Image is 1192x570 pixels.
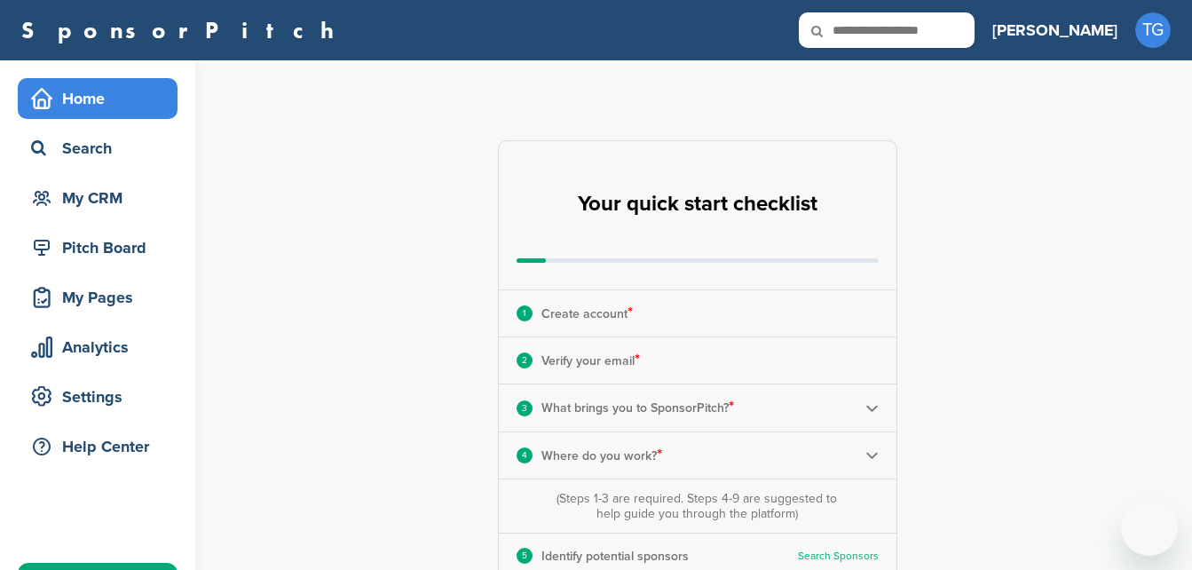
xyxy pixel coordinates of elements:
[21,19,345,42] a: SponsorPitch
[517,447,533,463] div: 4
[541,545,689,567] p: Identify potential sponsors
[27,232,178,264] div: Pitch Board
[18,227,178,268] a: Pitch Board
[1121,499,1178,556] iframe: Pulsante per aprire la finestra di messaggistica
[18,277,178,318] a: My Pages
[865,401,879,415] img: Checklist arrow 2
[27,83,178,115] div: Home
[18,327,178,368] a: Analytics
[541,302,633,325] p: Create account
[27,182,178,214] div: My CRM
[517,352,533,368] div: 2
[27,132,178,164] div: Search
[541,444,662,467] p: Where do you work?
[27,431,178,463] div: Help Center
[578,185,817,224] h2: Your quick start checklist
[27,331,178,363] div: Analytics
[18,78,178,119] a: Home
[1135,12,1171,48] span: TG
[18,376,178,417] a: Settings
[541,349,640,372] p: Verify your email
[18,426,178,467] a: Help Center
[517,548,533,564] div: 5
[552,491,841,521] div: (Steps 1-3 are required. Steps 4-9 are suggested to help guide you through the platform)
[18,128,178,169] a: Search
[18,178,178,218] a: My CRM
[798,550,879,563] a: Search Sponsors
[992,18,1117,43] h3: [PERSON_NAME]
[541,396,734,419] p: What brings you to SponsorPitch?
[27,281,178,313] div: My Pages
[992,11,1117,50] a: [PERSON_NAME]
[517,305,533,321] div: 1
[865,448,879,462] img: Checklist arrow 2
[517,400,533,416] div: 3
[27,381,178,413] div: Settings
